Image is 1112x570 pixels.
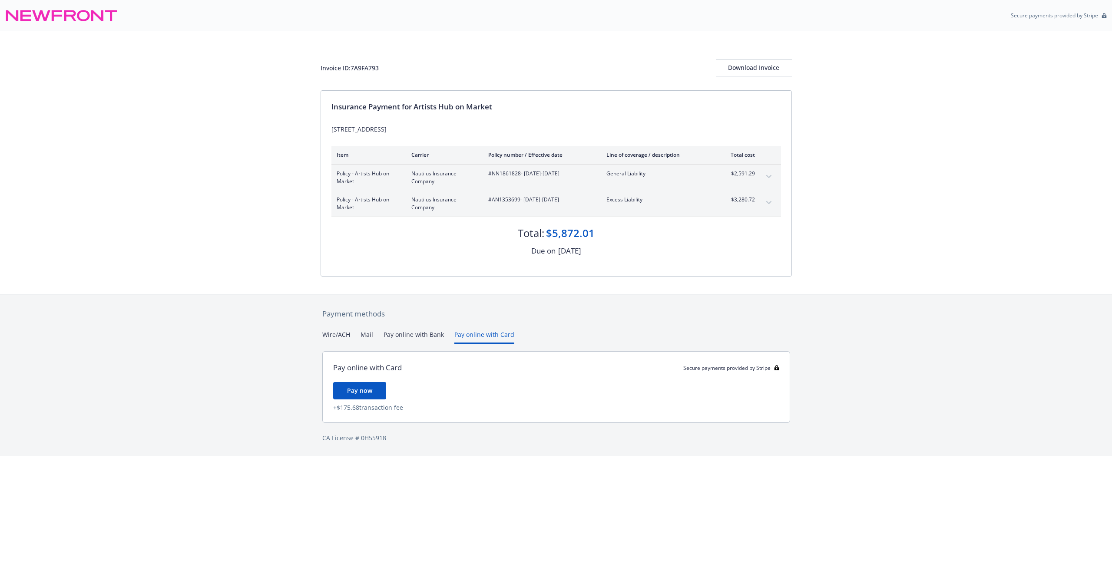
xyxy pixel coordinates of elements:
div: Total: [518,226,544,241]
button: Pay online with Card [454,330,514,344]
div: Pay online with Card [333,362,402,373]
div: Policy - Artists Hub on MarketNautilus Insurance Company#AN1353699- [DATE]-[DATE]Excess Liability... [331,191,781,217]
span: Excess Liability [606,196,708,204]
div: Carrier [411,151,474,158]
span: Nautilus Insurance Company [411,196,474,211]
button: Download Invoice [716,59,792,76]
span: General Liability [606,170,708,178]
span: Nautilus Insurance Company [411,170,474,185]
span: Policy - Artists Hub on Market [337,170,397,185]
div: Insurance Payment for Artists Hub on Market [331,101,781,112]
div: Payment methods [322,308,790,320]
button: Mail [361,330,373,344]
div: Invoice ID: 7A9FA793 [321,63,379,72]
div: [DATE] [558,245,581,257]
div: [STREET_ADDRESS] [331,125,781,134]
span: $3,280.72 [722,196,755,204]
span: #NN1861828 - [DATE]-[DATE] [488,170,592,178]
span: $2,591.29 [722,170,755,178]
div: Due on [531,245,556,257]
span: Pay now [347,386,372,395]
div: Item [337,151,397,158]
div: $5,872.01 [546,226,595,241]
div: Policy - Artists Hub on MarketNautilus Insurance Company#NN1861828- [DATE]-[DATE]General Liabilit... [331,165,781,191]
span: #AN1353699 - [DATE]-[DATE] [488,196,592,204]
button: Pay online with Bank [384,330,444,344]
button: Wire/ACH [322,330,350,344]
div: CA License # 0H55918 [322,433,790,442]
div: Secure payments provided by Stripe [683,364,779,372]
div: Total cost [722,151,755,158]
p: Secure payments provided by Stripe [1011,12,1098,19]
div: Line of coverage / description [606,151,708,158]
button: expand content [762,196,776,210]
div: + $175.68 transaction fee [333,403,779,412]
div: Policy number / Effective date [488,151,592,158]
button: Pay now [333,382,386,399]
button: expand content [762,170,776,184]
span: Policy - Artists Hub on Market [337,196,397,211]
